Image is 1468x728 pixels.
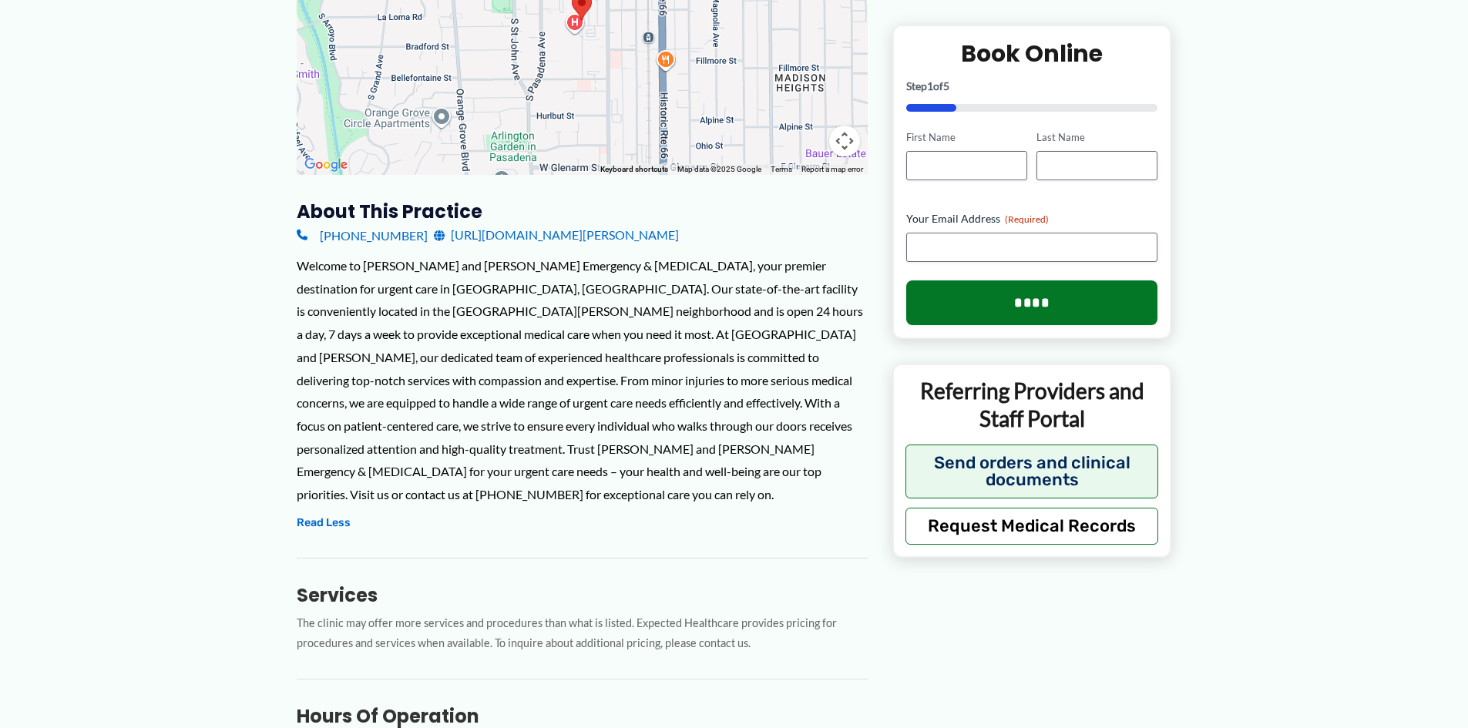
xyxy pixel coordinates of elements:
p: Referring Providers and Staff Portal [905,377,1159,433]
p: Step of [906,81,1158,92]
button: Keyboard shortcuts [600,164,668,175]
span: (Required) [1005,213,1049,225]
a: Terms (opens in new tab) [771,165,792,173]
h2: Book Online [906,39,1158,69]
label: Last Name [1036,130,1157,145]
span: Map data ©2025 Google [677,165,761,173]
h3: Hours of Operation [297,704,868,728]
span: 1 [927,79,933,92]
button: Request Medical Records [905,507,1159,544]
p: The clinic may offer more services and procedures than what is listed. Expected Healthcare provid... [297,613,868,655]
span: 5 [943,79,949,92]
a: Open this area in Google Maps (opens a new window) [301,155,351,175]
h3: Services [297,583,868,607]
img: Google [301,155,351,175]
h3: About this practice [297,200,868,223]
div: Welcome to [PERSON_NAME] and [PERSON_NAME] Emergency & [MEDICAL_DATA], your premier destination f... [297,254,868,506]
a: [URL][DOMAIN_NAME][PERSON_NAME] [434,223,679,247]
button: Read Less [297,514,351,532]
label: Your Email Address [906,211,1158,226]
a: [PHONE_NUMBER] [297,223,428,247]
button: Map camera controls [829,126,860,156]
label: First Name [906,130,1027,145]
a: Report a map error [801,165,863,173]
button: Send orders and clinical documents [905,444,1159,498]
